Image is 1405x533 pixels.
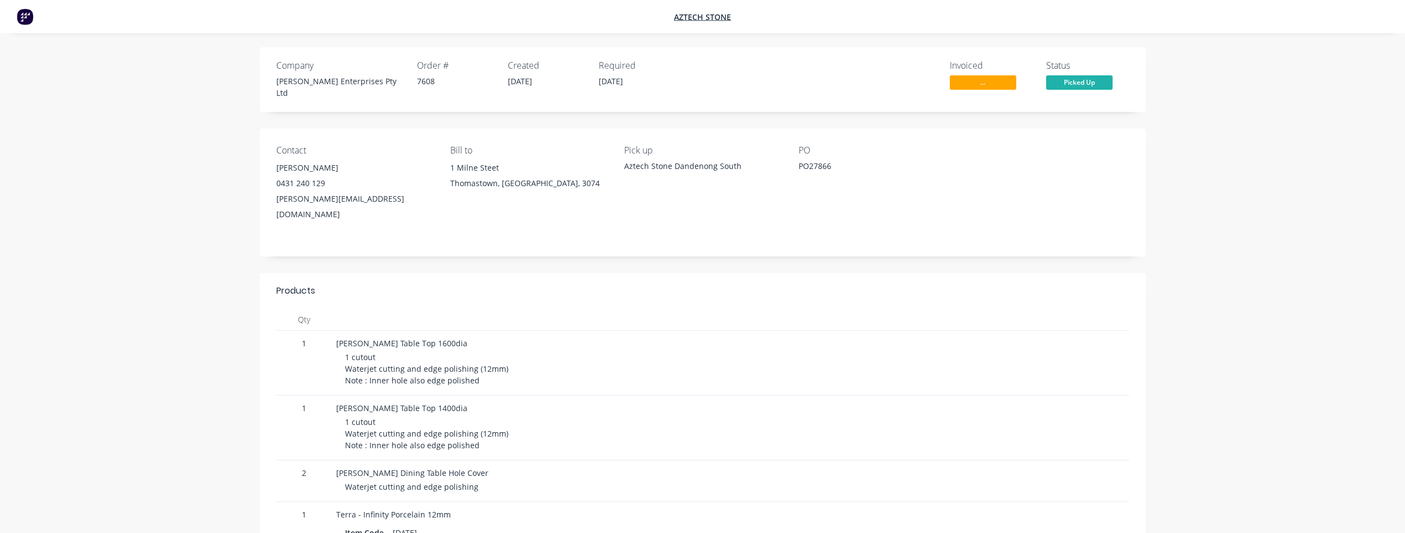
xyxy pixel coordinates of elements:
[276,145,433,156] div: Contact
[276,160,433,222] div: [PERSON_NAME]0431 240 129[PERSON_NAME][EMAIL_ADDRESS][DOMAIN_NAME]
[281,467,327,479] span: 2
[508,76,532,86] span: [DATE]
[276,284,315,298] div: Products
[336,509,451,520] span: Terra - Infinity Porcelain 12mm
[281,402,327,414] span: 1
[599,60,676,71] div: Required
[276,160,433,176] div: [PERSON_NAME]
[799,145,955,156] div: PO
[276,176,433,191] div: 0431 240 129
[276,75,404,99] div: [PERSON_NAME] Enterprises Pty Ltd
[799,160,937,176] div: PO27866
[508,60,585,71] div: Created
[1046,75,1113,89] span: Picked Up
[674,12,731,22] a: Aztech Stone
[450,160,606,176] div: 1 Milne Steet
[950,75,1016,89] span: ...
[281,337,327,349] span: 1
[345,481,478,492] span: Waterjet cutting and edge polishing
[276,60,404,71] div: Company
[450,145,606,156] div: Bill to
[281,509,327,520] span: 1
[450,176,606,191] div: Thomastown, [GEOGRAPHIC_DATA], 3074
[345,352,508,386] span: 1 cutout Waterjet cutting and edge polishing (12mm) Note : Inner hole also edge polished
[336,338,467,348] span: [PERSON_NAME] Table Top 1600dia
[950,60,1033,71] div: Invoiced
[1046,60,1129,71] div: Status
[336,403,467,413] span: [PERSON_NAME] Table Top 1400dia
[276,191,433,222] div: [PERSON_NAME][EMAIL_ADDRESS][DOMAIN_NAME]
[450,160,606,196] div: 1 Milne SteetThomastown, [GEOGRAPHIC_DATA], 3074
[624,145,780,156] div: Pick up
[276,309,332,331] div: Qty
[17,8,33,25] img: Factory
[624,160,780,172] div: Aztech Stone Dandenong South
[345,417,508,450] span: 1 cutout Waterjet cutting and edge polishing (12mm) Note : Inner hole also edge polished
[417,75,495,87] div: 7608
[599,76,623,86] span: [DATE]
[336,468,488,478] span: [PERSON_NAME] Dining Table Hole Cover
[417,60,495,71] div: Order #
